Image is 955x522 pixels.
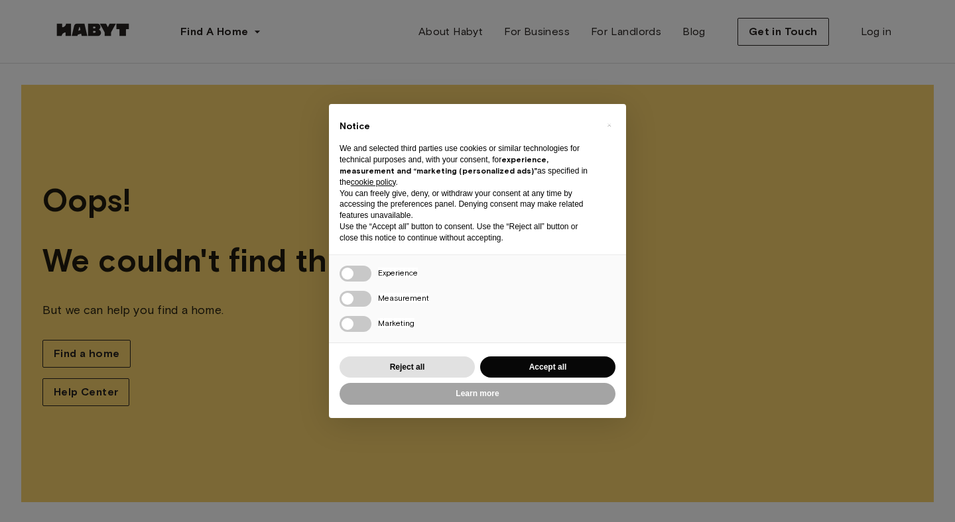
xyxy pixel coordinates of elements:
[378,318,414,328] span: Marketing
[480,356,615,378] button: Accept all
[340,154,548,176] strong: experience, measurement and “marketing (personalized ads)”
[340,383,615,405] button: Learn more
[378,268,418,278] span: Experience
[340,356,475,378] button: Reject all
[340,120,594,133] h2: Notice
[607,117,611,133] span: ×
[340,143,594,187] p: We and selected third parties use cookies or similar technologies for technical purposes and, wit...
[598,115,619,136] button: Close this notice
[378,293,429,303] span: Measurement
[351,178,396,187] a: cookie policy
[340,188,594,221] p: You can freely give, deny, or withdraw your consent at any time by accessing the preferences pane...
[340,221,594,244] p: Use the “Accept all” button to consent. Use the “Reject all” button or close this notice to conti...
